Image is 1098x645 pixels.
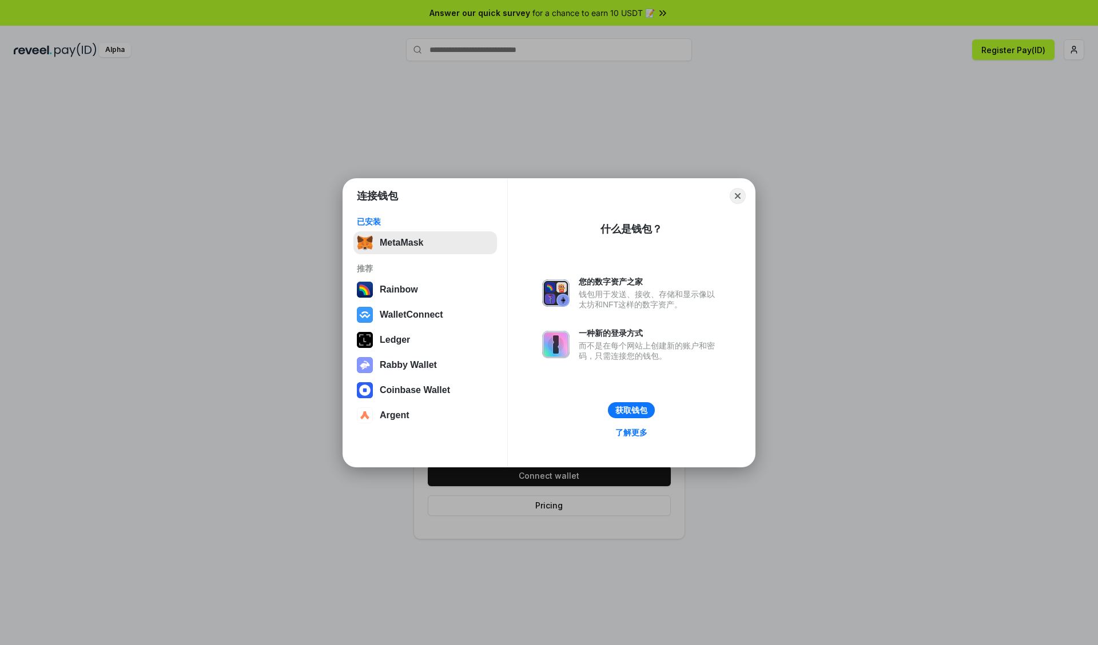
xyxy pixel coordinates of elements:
[542,279,570,307] img: svg+xml,%3Csvg%20xmlns%3D%22http%3A%2F%2Fwww.w3.org%2F2000%2Fsvg%22%20fill%3D%22none%22%20viewBox...
[615,427,647,438] div: 了解更多
[579,340,721,361] div: 而不是在每个网站上创建新的账户和密码，只需连接您的钱包。
[357,263,494,274] div: 推荐
[357,235,373,251] img: svg+xml,%3Csvg%20fill%3D%22none%22%20height%3D%2233%22%20viewBox%3D%220%200%2035%2033%22%20width%...
[600,222,662,236] div: 什么是钱包？
[353,278,497,301] button: Rainbow
[615,405,647,415] div: 获取钱包
[353,354,497,376] button: Rabby Wallet
[608,425,654,440] a: 了解更多
[380,335,410,345] div: Ledger
[380,385,450,395] div: Coinbase Wallet
[357,189,398,203] h1: 连接钱包
[579,277,721,287] div: 您的数字资产之家
[357,282,373,298] img: svg+xml,%3Csvg%20width%3D%22120%22%20height%3D%22120%22%20viewBox%3D%220%200%20120%20120%22%20fil...
[353,404,497,427] button: Argent
[353,303,497,326] button: WalletConnect
[357,382,373,398] img: svg+xml,%3Csvg%20width%3D%2228%22%20height%3D%2228%22%20viewBox%3D%220%200%2028%2028%22%20fill%3D...
[353,328,497,351] button: Ledger
[357,407,373,423] img: svg+xml,%3Csvg%20width%3D%2228%22%20height%3D%2228%22%20viewBox%3D%220%200%2028%2028%22%20fill%3D...
[380,410,409,420] div: Argent
[357,332,373,348] img: svg+xml,%3Csvg%20xmlns%3D%22http%3A%2F%2Fwww.w3.org%2F2000%2Fsvg%22%20width%3D%2228%22%20height%3...
[730,188,746,204] button: Close
[380,360,437,370] div: Rabby Wallet
[380,238,423,248] div: MetaMask
[357,217,494,227] div: 已安装
[579,328,721,338] div: 一种新的登录方式
[380,285,418,295] div: Rainbow
[357,357,373,373] img: svg+xml,%3Csvg%20xmlns%3D%22http%3A%2F%2Fwww.w3.org%2F2000%2Fsvg%22%20fill%3D%22none%22%20viewBox...
[608,402,655,418] button: 获取钱包
[353,379,497,402] button: Coinbase Wallet
[353,231,497,254] button: MetaMask
[542,331,570,358] img: svg+xml,%3Csvg%20xmlns%3D%22http%3A%2F%2Fwww.w3.org%2F2000%2Fsvg%22%20fill%3D%22none%22%20viewBox...
[357,307,373,323] img: svg+xml,%3Csvg%20width%3D%2228%22%20height%3D%2228%22%20viewBox%3D%220%200%2028%2028%22%20fill%3D...
[380,310,443,320] div: WalletConnect
[579,289,721,310] div: 钱包用于发送、接收、存储和显示像以太坊和NFT这样的数字资产。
